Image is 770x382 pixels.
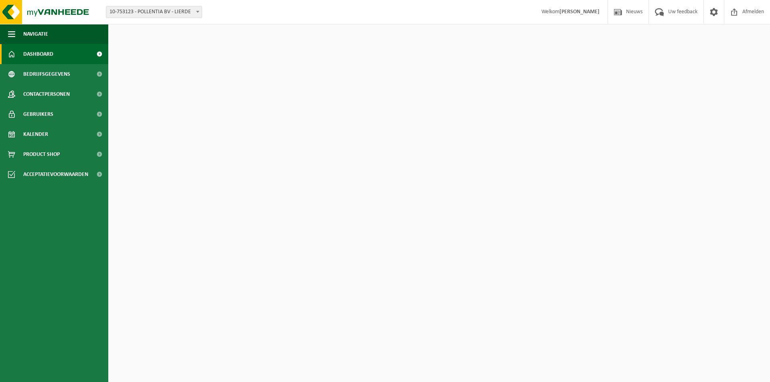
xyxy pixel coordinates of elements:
[23,104,53,124] span: Gebruikers
[23,84,70,104] span: Contactpersonen
[23,44,53,64] span: Dashboard
[23,124,48,144] span: Kalender
[559,9,600,15] strong: [PERSON_NAME]
[106,6,202,18] span: 10-753123 - POLLENTIA BV - LIERDE
[23,24,48,44] span: Navigatie
[23,164,88,184] span: Acceptatievoorwaarden
[23,144,60,164] span: Product Shop
[23,64,70,84] span: Bedrijfsgegevens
